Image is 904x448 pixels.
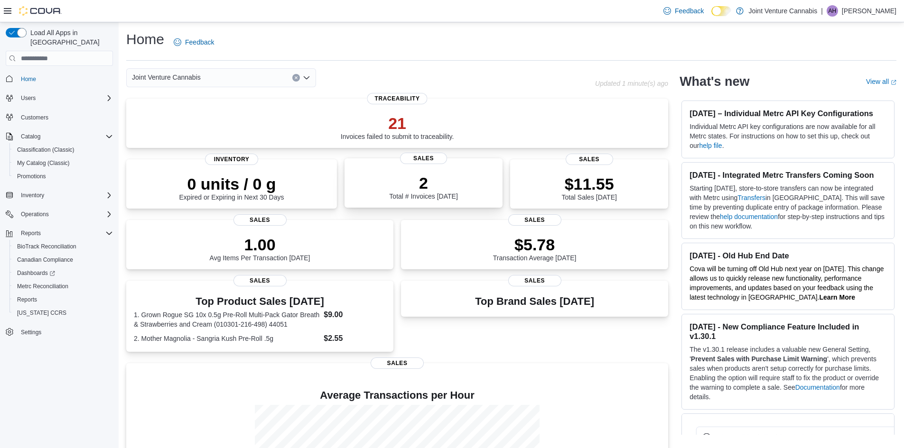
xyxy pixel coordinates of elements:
[134,390,661,401] h4: Average Transactions per Hour
[341,114,454,140] div: Invoices failed to submit to traceability.
[2,72,117,85] button: Home
[126,30,164,49] h1: Home
[475,296,594,307] h3: Top Brand Sales [DATE]
[821,5,823,17] p: |
[179,174,284,193] p: 0 units / 0 g
[170,33,218,52] a: Feedback
[132,72,201,83] span: Joint Venture Cannabis
[21,75,36,83] span: Home
[17,112,52,123] a: Customers
[292,74,300,82] button: Clear input
[690,122,886,150] p: Individual Metrc API key configurations are now available for all Metrc states. For instructions ...
[134,296,386,307] h3: Top Product Sales [DATE]
[675,6,704,16] span: Feedback
[795,384,840,391] a: Documentation
[680,74,749,89] h2: What's new
[13,294,113,305] span: Reports
[21,192,44,199] span: Inventory
[17,131,44,142] button: Catalog
[720,213,778,220] a: help documentation
[17,209,53,220] button: Operations
[179,174,284,201] div: Expired or Expiring in Next 30 Days
[389,174,457,192] p: 2
[820,293,855,301] a: Learn More
[9,170,117,183] button: Promotions
[891,80,896,85] svg: External link
[27,28,113,47] span: Load All Apps in [GEOGRAPHIC_DATA]
[690,345,886,402] p: The v1.30.1 release includes a valuable new General Setting, ' ', which prevents sales when produ...
[324,333,386,344] dd: $2.55
[566,154,613,165] span: Sales
[17,173,46,180] span: Promotions
[17,159,70,167] span: My Catalog (Classic)
[17,190,48,201] button: Inventory
[737,194,765,201] a: Transfers
[17,269,55,277] span: Dashboards
[17,131,113,142] span: Catalog
[493,235,577,254] p: $5.78
[690,322,886,341] h3: [DATE] - New Compliance Feature Included in v1.30.1
[13,171,113,182] span: Promotions
[2,208,117,221] button: Operations
[17,111,113,123] span: Customers
[13,254,77,265] a: Canadian Compliance
[17,209,113,220] span: Operations
[690,183,886,231] p: Starting [DATE], store-to-store transfers can now be integrated with Metrc using in [GEOGRAPHIC_D...
[508,214,561,226] span: Sales
[21,229,41,237] span: Reports
[2,189,117,202] button: Inventory
[371,357,424,369] span: Sales
[134,334,320,343] dt: 2. Mother Magnolia - Sangria Kush Pre-Roll .5g
[134,310,320,329] dt: 1. Grown Rogue SG 10x 0.5g Pre-Roll Multi-Pack Gator Breath & Strawberries and Cream (010301-216-...
[9,306,117,320] button: [US_STATE] CCRS
[690,170,886,180] h3: [DATE] - Integrated Metrc Transfers Coming Soon
[17,309,66,317] span: [US_STATE] CCRS
[17,296,37,303] span: Reports
[9,280,117,293] button: Metrc Reconciliation
[210,235,310,262] div: Avg Items Per Transaction [DATE]
[9,253,117,266] button: Canadian Compliance
[13,254,113,265] span: Canadian Compliance
[210,235,310,254] p: 1.00
[2,325,117,339] button: Settings
[17,283,68,290] span: Metrc Reconciliation
[660,1,708,20] a: Feedback
[690,109,886,118] h3: [DATE] – Individual Metrc API Key Configurations
[17,92,113,104] span: Users
[699,142,722,149] a: help file
[17,327,45,338] a: Settings
[866,78,896,85] a: View allExternal link
[341,114,454,133] p: 21
[13,294,41,305] a: Reports
[21,210,49,218] span: Operations
[711,6,731,16] input: Dark Mode
[13,267,59,279] a: Dashboards
[690,265,884,301] span: Cova will be turning off Old Hub next year on [DATE]. This change allows us to quickly release ne...
[748,5,817,17] p: Joint Venture Cannabis
[17,326,113,338] span: Settings
[827,5,838,17] div: ANDREW HOLLIS
[2,130,117,143] button: Catalog
[13,281,72,292] a: Metrc Reconciliation
[842,5,896,17] p: [PERSON_NAME]
[13,144,113,155] span: Classification (Classic)
[21,329,41,336] span: Settings
[17,256,73,264] span: Canadian Compliance
[400,153,447,164] span: Sales
[17,73,40,85] a: Home
[233,214,287,226] span: Sales
[9,240,117,253] button: BioTrack Reconciliation
[690,251,886,260] h3: [DATE] - Old Hub End Date
[21,133,40,140] span: Catalog
[561,174,616,201] div: Total Sales [DATE]
[13,157,74,169] a: My Catalog (Classic)
[13,157,113,169] span: My Catalog (Classic)
[13,171,50,182] a: Promotions
[2,110,117,124] button: Customers
[9,156,117,170] button: My Catalog (Classic)
[389,174,457,200] div: Total # Invoices [DATE]
[19,6,62,16] img: Cova
[205,154,258,165] span: Inventory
